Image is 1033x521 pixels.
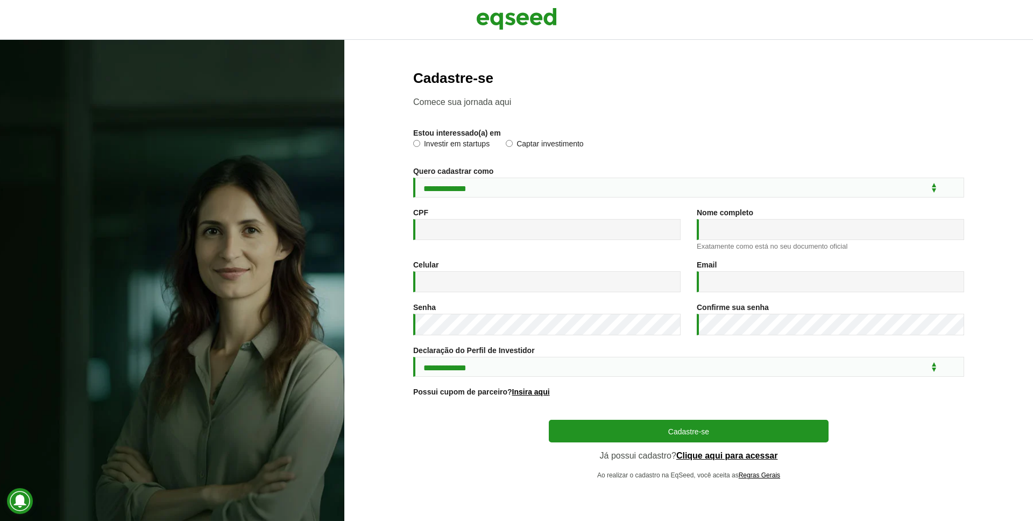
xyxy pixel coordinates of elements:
input: Investir em startups [413,140,420,147]
label: Email [697,261,717,269]
label: Captar investimento [506,140,584,151]
label: Celular [413,261,438,269]
input: Captar investimento [506,140,513,147]
a: Insira aqui [512,388,550,396]
p: Já possui cadastro? [549,450,829,461]
a: Clique aqui para acessar [676,452,778,460]
label: Nome completo [697,209,753,216]
label: Estou interessado(a) em [413,129,501,137]
label: Quero cadastrar como [413,167,493,175]
label: Confirme sua senha [697,304,769,311]
button: Cadastre-se [549,420,829,442]
img: EqSeed Logo [476,5,557,32]
label: Declaração do Perfil de Investidor [413,347,535,354]
h2: Cadastre-se [413,71,964,86]
div: Exatamente como está no seu documento oficial [697,243,964,250]
p: Comece sua jornada aqui [413,97,964,107]
label: Possui cupom de parceiro? [413,388,550,396]
label: Investir em startups [413,140,490,151]
p: Ao realizar o cadastro na EqSeed, você aceita as [549,471,829,479]
a: Regras Gerais [739,472,780,478]
label: Senha [413,304,436,311]
label: CPF [413,209,428,216]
